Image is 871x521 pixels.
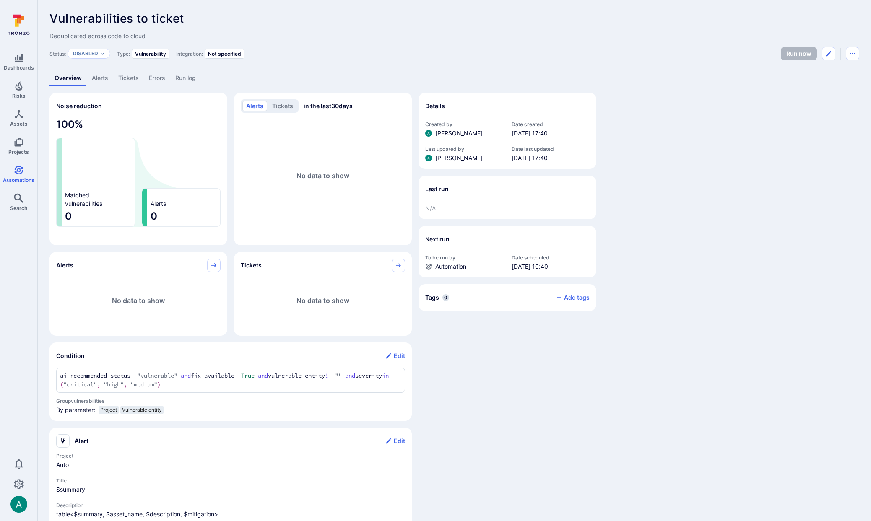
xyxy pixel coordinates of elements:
[112,296,165,305] span: No data to show
[49,51,66,57] span: Status:
[56,352,85,360] h2: Condition
[49,70,859,86] div: Automation tabs
[10,205,27,211] span: Search
[435,262,466,271] span: Automation
[151,200,166,208] span: Alerts
[846,47,859,60] button: Automation menu
[49,342,412,421] section: Condition widget
[296,171,349,180] span: No data to show
[73,50,98,57] button: Disabled
[151,210,217,223] span: 0
[10,496,27,513] div: Arjan Dehar
[425,254,503,261] span: To be run by
[10,496,27,513] img: ACg8ocLSa5mPYBaXNx3eFu_EmspyJX0laNWN7cXOFirfQ7srZveEpg=s96-c
[425,185,449,193] h2: Last run
[419,176,596,219] section: Last run widget
[296,296,349,305] span: No data to show
[425,293,439,302] h2: Tags
[304,102,353,110] span: in the last 30 days
[132,49,169,59] div: Vulnerability
[56,510,405,518] p: table<$summary, $asset_name, $description, $mitigation>
[385,434,405,448] button: Edit
[442,294,449,301] span: 0
[100,51,105,56] button: Expand dropdown
[512,262,590,271] span: [DATE] 10:40
[234,93,412,245] div: Alerts/Tickets trend
[49,32,859,40] span: Edit description
[3,177,34,183] span: Automations
[425,121,503,127] span: Created by
[234,252,412,336] div: Tickets pie widget
[56,502,405,508] span: Description
[512,254,590,261] span: Date scheduled
[425,155,432,161] div: Arjan Dehar
[56,398,405,404] span: Group vulnerabilities
[4,65,34,71] span: Dashboards
[781,47,817,60] button: Run automation
[56,261,73,270] span: Alerts
[65,191,102,208] span: Matched vulnerabilities
[87,70,113,86] a: Alerts
[56,118,221,131] span: 100 %
[419,226,596,277] section: Next run widget
[65,210,131,223] span: 0
[435,154,483,162] span: [PERSON_NAME]
[242,101,267,111] button: alerts
[144,70,170,86] a: Errors
[56,485,405,494] span: alert title
[268,101,297,111] button: tickets
[385,349,405,363] button: Edit
[56,406,95,417] span: By parameter:
[512,121,590,127] span: Date created
[425,130,432,137] div: Arjan Dehar
[425,102,445,110] h2: Details
[176,51,203,57] span: Integration:
[12,93,26,99] span: Risks
[56,102,102,109] span: Noise reduction
[425,146,503,152] span: Last updated by
[512,129,590,137] span: [DATE] 17:40
[122,407,162,413] span: Vulnerable entity
[56,453,405,459] span: Project
[56,461,405,469] span: alert project
[241,261,262,270] span: Tickets
[56,477,405,484] span: Title
[49,252,227,336] div: Alerts pie widget
[49,70,87,86] a: Overview
[425,155,432,161] img: ACg8ocLSa5mPYBaXNx3eFu_EmspyJX0laNWN7cXOFirfQ7srZveEpg=s96-c
[60,371,401,389] textarea: Add condition
[10,121,28,127] span: Assets
[419,93,596,169] section: Details widget
[425,130,432,137] img: ACg8ocLSa5mPYBaXNx3eFu_EmspyJX0laNWN7cXOFirfQ7srZveEpg=s96-c
[822,47,835,60] button: Edit automation
[512,146,590,152] span: Date last updated
[512,154,590,162] span: [DATE] 17:40
[419,284,596,311] div: Collapse tags
[113,70,144,86] a: Tickets
[100,407,117,413] span: Project
[549,291,590,304] button: Add tags
[435,129,483,137] span: [PERSON_NAME]
[56,510,405,518] div: alert description
[170,70,201,86] a: Run log
[117,51,130,57] span: Type:
[49,11,184,26] span: Vulnerabilities to ticket
[425,235,450,244] h2: Next run
[208,51,241,57] span: Not specified
[425,204,590,213] span: N/A
[8,149,29,155] span: Projects
[75,437,88,445] h2: Alert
